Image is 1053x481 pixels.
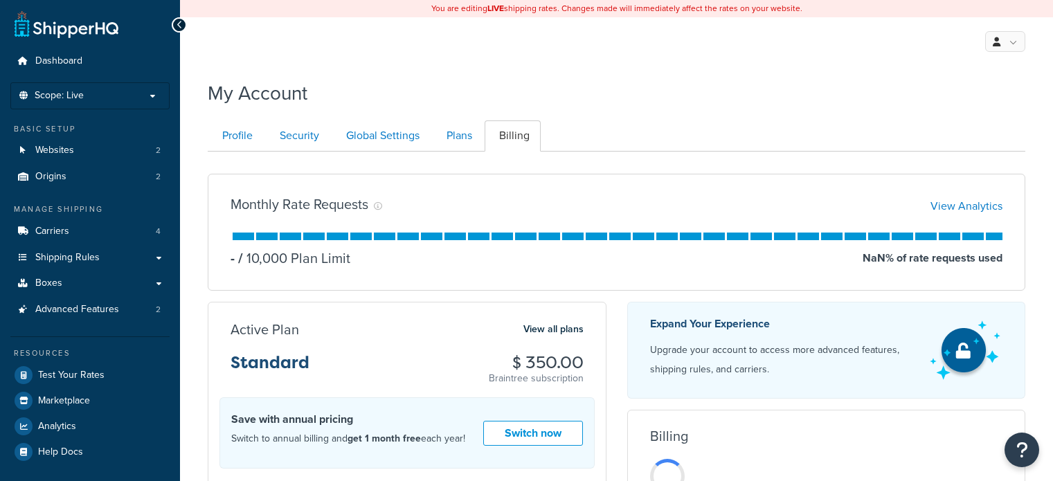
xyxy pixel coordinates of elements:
a: Carriers 4 [10,219,170,244]
span: 2 [156,304,161,316]
span: Test Your Rates [38,370,105,381]
a: Global Settings [332,120,431,152]
a: Dashboard [10,48,170,74]
li: Websites [10,138,170,163]
h4: Save with annual pricing [231,411,465,428]
span: Advanced Features [35,304,119,316]
a: Origins 2 [10,164,170,190]
a: Test Your Rates [10,363,170,388]
a: Expand Your Experience Upgrade your account to access more advanced features, shipping rules, and... [627,302,1026,399]
a: ShipperHQ Home [15,10,118,38]
li: Origins [10,164,170,190]
h3: Billing [650,428,688,444]
p: Upgrade your account to access more advanced features, shipping rules, and carriers. [650,341,918,379]
span: Help Docs [38,446,83,458]
a: Marketplace [10,388,170,413]
p: 10,000 Plan Limit [235,248,350,268]
a: Analytics [10,414,170,439]
span: Dashboard [35,55,82,67]
span: 2 [156,145,161,156]
h1: My Account [208,80,307,107]
b: LIVE [487,2,504,15]
span: 4 [156,226,161,237]
div: Manage Shipping [10,203,170,215]
a: View Analytics [930,198,1002,214]
h3: Monthly Rate Requests [231,197,368,212]
span: Boxes [35,278,62,289]
span: Websites [35,145,74,156]
p: Switch to annual billing and each year! [231,430,465,448]
span: Shipping Rules [35,252,100,264]
span: Scope: Live [35,90,84,102]
button: Open Resource Center [1005,433,1039,467]
span: Marketplace [38,395,90,407]
a: Security [265,120,330,152]
p: Expand Your Experience [650,314,918,334]
strong: get 1 month free [348,431,421,446]
span: Carriers [35,226,69,237]
a: Plans [432,120,483,152]
li: Advanced Features [10,297,170,323]
p: NaN % of rate requests used [863,248,1002,268]
a: Shipping Rules [10,245,170,271]
p: Braintree subscription [489,372,584,385]
span: / [238,248,243,269]
span: Origins [35,171,66,183]
div: Resources [10,347,170,359]
a: Help Docs [10,439,170,464]
a: Boxes [10,271,170,296]
p: - [231,248,235,268]
h3: Standard [231,354,309,383]
a: Websites 2 [10,138,170,163]
h3: $ 350.00 [489,354,584,372]
span: 2 [156,171,161,183]
a: Profile [208,120,264,152]
a: View all plans [523,320,584,338]
a: Switch now [483,421,583,446]
li: Carriers [10,219,170,244]
a: Billing [485,120,541,152]
div: Basic Setup [10,123,170,135]
h3: Active Plan [231,322,299,337]
a: Advanced Features 2 [10,297,170,323]
span: Analytics [38,421,76,433]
